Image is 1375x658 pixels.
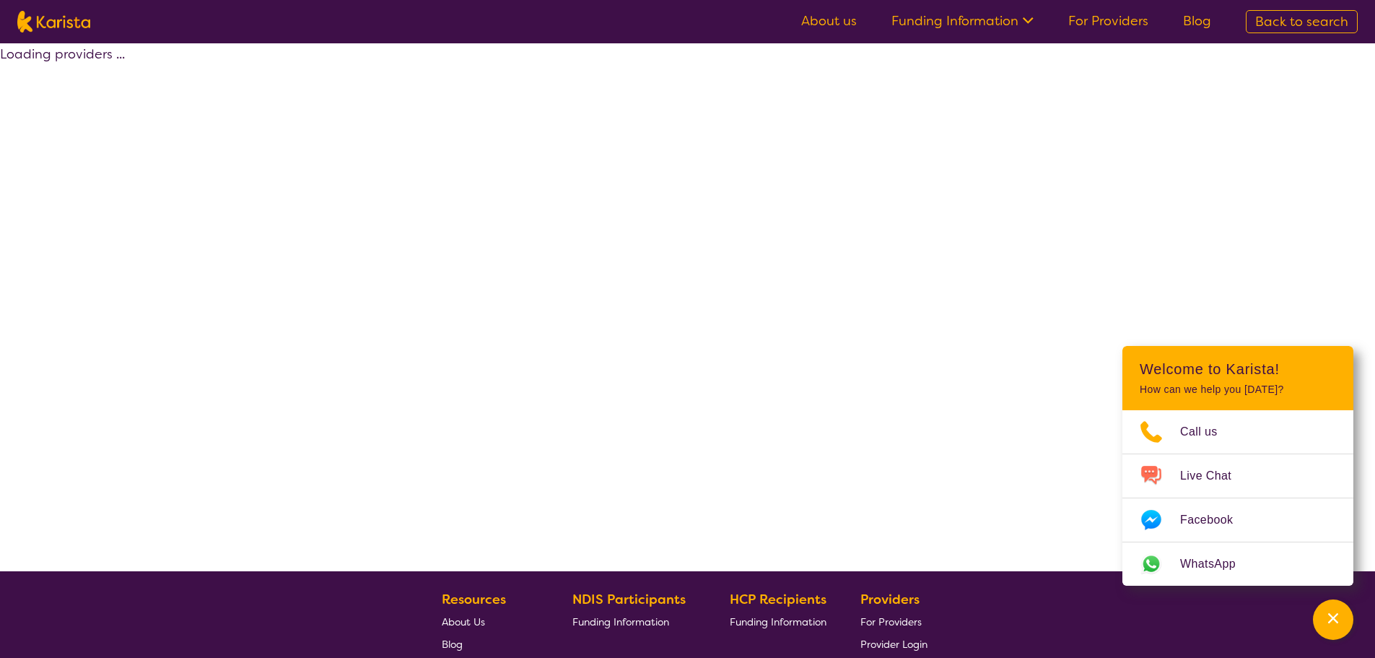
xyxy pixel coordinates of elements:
[730,610,826,633] a: Funding Information
[730,591,826,608] b: HCP Recipients
[1122,542,1353,586] a: Web link opens in a new tab.
[1246,10,1358,33] a: Back to search
[860,610,927,633] a: For Providers
[442,591,506,608] b: Resources
[1140,360,1336,378] h2: Welcome to Karista!
[860,615,922,628] span: For Providers
[1255,13,1348,30] span: Back to search
[860,638,927,651] span: Provider Login
[1180,509,1250,531] span: Facebook
[1122,410,1353,586] ul: Choose channel
[1180,421,1235,443] span: Call us
[572,591,686,608] b: NDIS Participants
[860,633,927,655] a: Provider Login
[1183,12,1211,30] a: Blog
[1068,12,1148,30] a: For Providers
[572,610,697,633] a: Funding Information
[1313,599,1353,640] button: Channel Menu
[860,591,920,608] b: Providers
[442,638,463,651] span: Blog
[1180,465,1249,487] span: Live Chat
[1180,553,1253,575] span: WhatsApp
[442,633,538,655] a: Blog
[442,610,538,633] a: About Us
[1140,384,1336,396] p: How can we help you [DATE]?
[17,11,90,33] img: Karista logo
[730,615,826,628] span: Funding Information
[442,615,485,628] span: About Us
[891,12,1034,30] a: Funding Information
[572,615,669,628] span: Funding Information
[1122,346,1353,586] div: Channel Menu
[801,12,857,30] a: About us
